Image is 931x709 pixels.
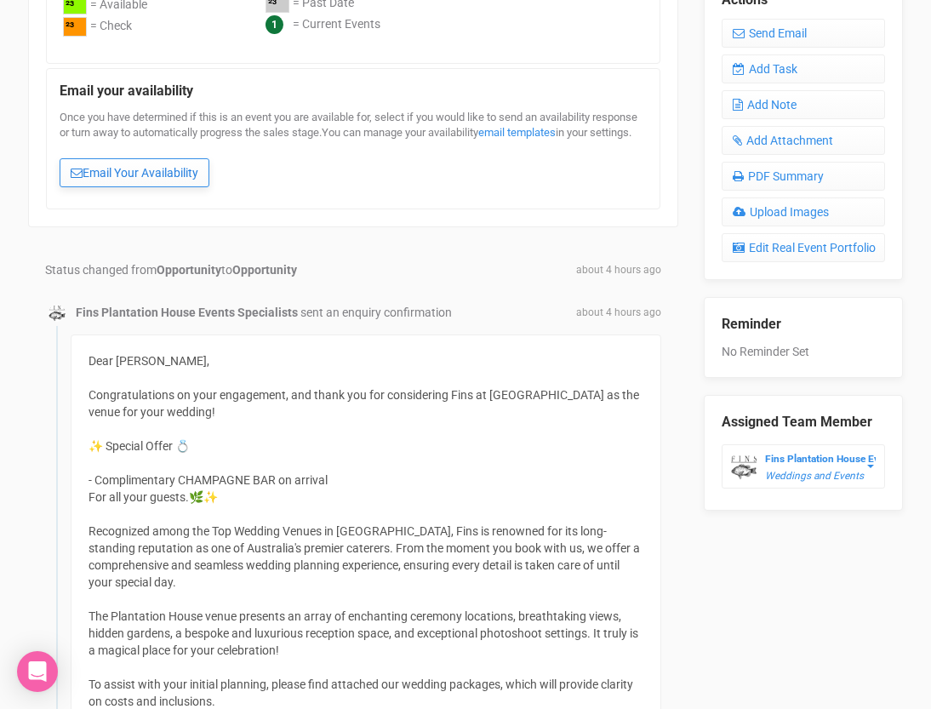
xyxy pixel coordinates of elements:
a: PDF Summary [722,162,886,191]
span: You can manage your availability in your settings. [322,126,631,139]
button: Fins Plantation House Events Specialists Weddings and Events [722,444,886,489]
div: ²³ [63,17,87,37]
strong: Opportunity [232,263,297,277]
strong: Fins Plantation House Events Specialists [76,306,298,319]
strong: Opportunity [157,263,221,277]
a: email templates [478,126,556,139]
span: 1 [266,15,283,34]
a: Add Attachment [722,126,886,155]
span: Status changed from to [45,263,297,277]
em: Weddings and Events [765,470,864,482]
div: = Current Events [293,15,380,35]
legend: Assigned Team Member [722,413,886,432]
a: Edit Real Event Portfolio [722,233,886,262]
a: Add Note [722,90,886,119]
a: Upload Images [722,197,886,226]
legend: Email your availability [60,82,647,101]
span: sent an enquiry confirmation [300,306,452,319]
a: Email Your Availability [60,158,209,187]
img: data [49,305,66,322]
div: No Reminder Set [722,298,886,360]
a: Send Email [722,19,886,48]
div: = Check [90,17,132,39]
legend: Reminder [722,315,886,334]
div: Open Intercom Messenger [17,651,58,692]
div: Once you have determined if this is an event you are available for, select if you would like to s... [60,110,647,196]
img: data [731,455,757,480]
span: about 4 hours ago [576,263,661,277]
a: Add Task [722,54,886,83]
span: about 4 hours ago [576,306,661,320]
